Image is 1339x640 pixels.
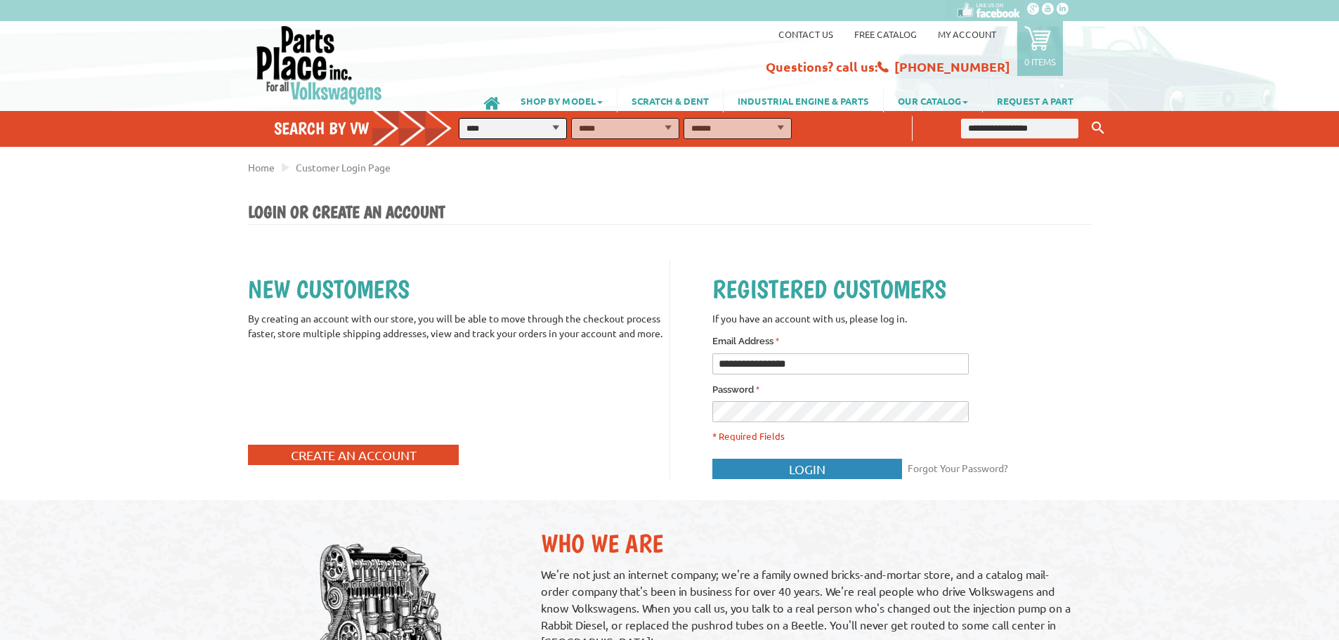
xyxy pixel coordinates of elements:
[712,334,779,348] label: Email Address
[248,202,1091,225] h1: Login or Create an Account
[854,28,917,40] a: Free Catalog
[291,448,417,462] span: Create an Account
[248,311,669,341] p: By creating an account with our store, you will be able to move through the checkout process fast...
[296,161,391,174] a: Customer Login Page
[248,161,275,174] a: Home
[712,429,1091,443] p: * Required Fields
[255,25,384,105] img: Parts Place Inc!
[248,445,459,465] button: Create an Account
[904,457,1012,478] a: Forgot Your Password?
[789,462,825,476] span: Login
[938,28,996,40] a: My Account
[712,383,759,397] label: Password
[778,28,833,40] a: Contact us
[618,89,723,112] a: SCRATCH & DENT
[983,89,1087,112] a: REQUEST A PART
[712,459,902,479] button: Login
[884,89,982,112] a: OUR CATALOG
[712,311,1091,326] p: If you have an account with us, please log in.
[712,274,1091,304] h2: Registered Customers
[724,89,883,112] a: INDUSTRIAL ENGINE & PARTS
[541,528,1077,559] h2: Who We Are
[1017,21,1063,76] a: 0 items
[507,89,617,112] a: SHOP BY MODEL
[1024,55,1056,67] p: 0 items
[1087,117,1109,140] button: Keyword Search
[274,118,466,138] h4: Search by VW
[248,274,669,304] h2: New Customers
